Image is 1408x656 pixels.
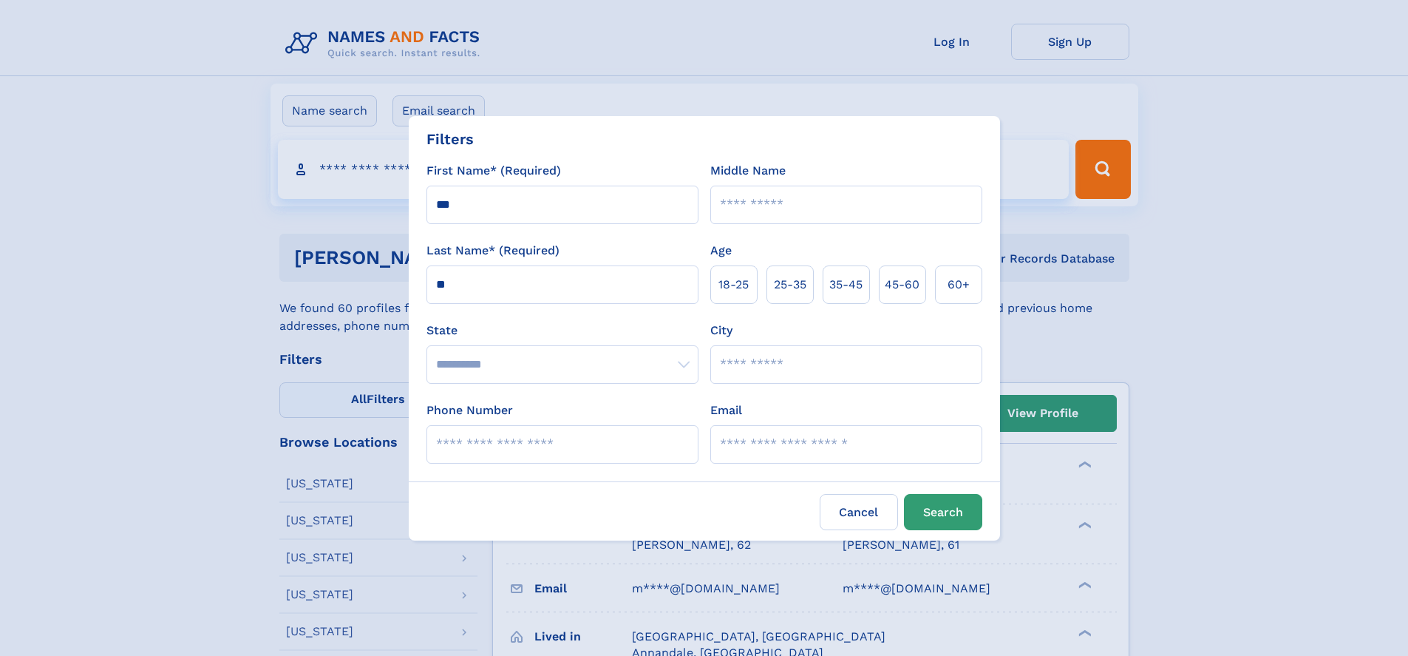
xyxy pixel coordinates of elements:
[710,322,732,339] label: City
[426,322,698,339] label: State
[710,402,742,419] label: Email
[904,494,982,530] button: Search
[948,276,970,294] span: 60+
[426,162,561,180] label: First Name* (Required)
[710,162,786,180] label: Middle Name
[774,276,806,294] span: 25‑35
[829,276,863,294] span: 35‑45
[426,128,474,150] div: Filters
[710,242,732,260] label: Age
[426,402,513,419] label: Phone Number
[820,494,898,530] label: Cancel
[885,276,919,294] span: 45‑60
[426,242,560,260] label: Last Name* (Required)
[718,276,749,294] span: 18‑25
